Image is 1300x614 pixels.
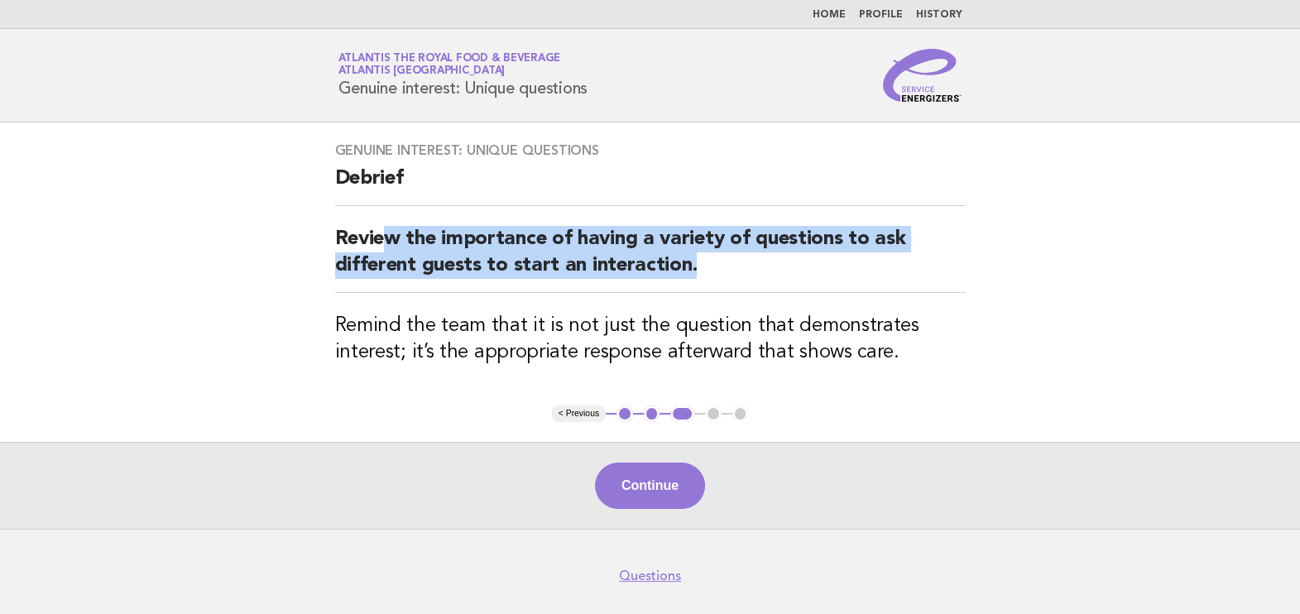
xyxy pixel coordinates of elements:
a: Home [813,10,846,20]
img: Service Energizers [883,49,962,102]
h1: Genuine interest: Unique questions [338,54,588,97]
button: 2 [644,405,660,422]
a: History [916,10,962,20]
button: 1 [616,405,633,422]
a: Profile [859,10,903,20]
span: Atlantis [GEOGRAPHIC_DATA] [338,66,506,77]
h3: Genuine interest: Unique questions [335,142,966,159]
button: < Previous [552,405,606,422]
a: Atlantis the Royal Food & BeverageAtlantis [GEOGRAPHIC_DATA] [338,53,561,76]
a: Questions [619,568,681,584]
h2: Debrief [335,165,966,206]
h3: Remind the team that it is not just the question that demonstrates interest; it’s the appropriate... [335,313,966,366]
button: 3 [670,405,694,422]
button: Continue [595,463,705,509]
h2: Review the importance of having a variety of questions to ask different guests to start an intera... [335,226,966,293]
